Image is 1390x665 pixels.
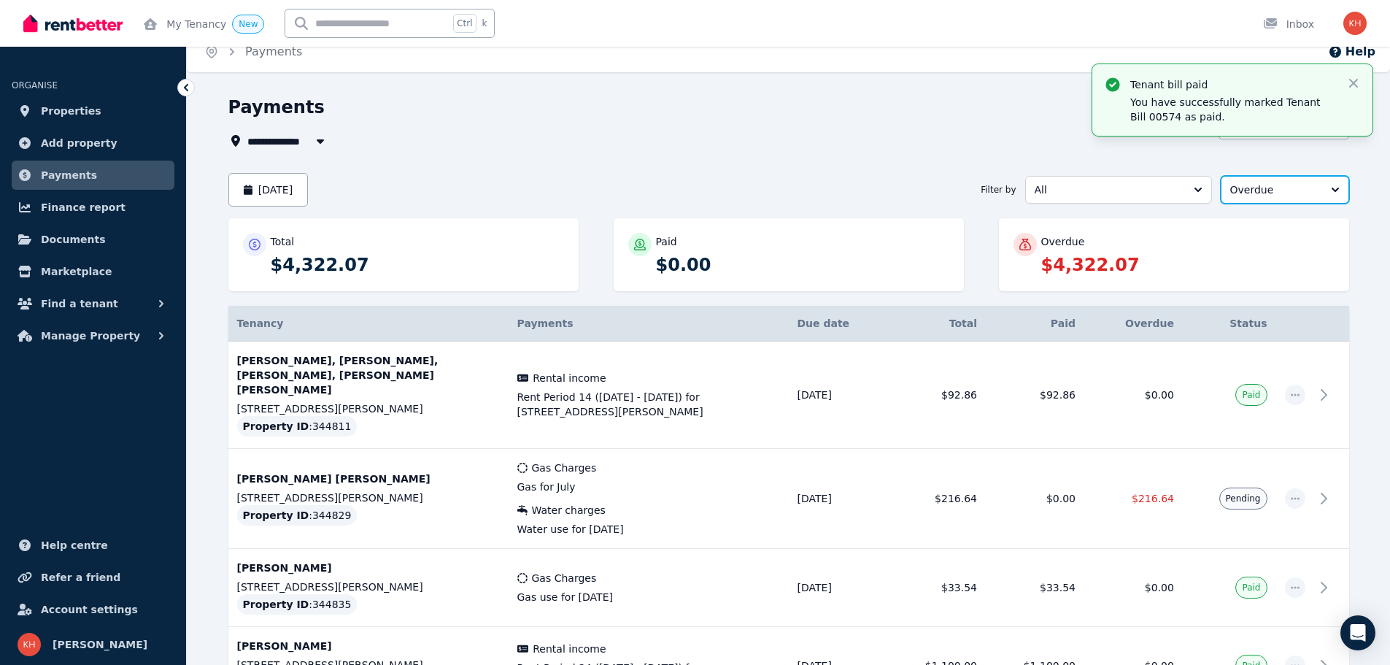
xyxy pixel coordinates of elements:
[228,96,325,119] h1: Payments
[237,505,358,526] div: : 344829
[1145,389,1174,401] span: $0.00
[1145,582,1174,593] span: $0.00
[532,461,597,475] span: Gas Charges
[981,184,1016,196] span: Filter by
[1025,176,1212,204] button: All
[12,80,58,91] span: ORGANISE
[243,508,309,523] span: Property ID
[1084,306,1183,342] th: Overdue
[18,633,41,656] img: Karen Hickey
[1041,234,1085,249] p: Overdue
[41,134,117,152] span: Add property
[517,522,780,537] span: Water use for [DATE]
[228,306,509,342] th: Tenancy
[41,295,118,312] span: Find a tenant
[656,234,677,249] p: Paid
[237,639,500,653] p: [PERSON_NAME]
[986,549,1084,627] td: $33.54
[239,19,258,29] span: New
[187,31,320,72] nav: Breadcrumb
[887,449,986,549] td: $216.64
[1328,43,1375,61] button: Help
[23,12,123,34] img: RentBetter
[41,102,101,120] span: Properties
[228,173,309,207] button: [DATE]
[656,253,949,277] p: $0.00
[237,580,500,594] p: [STREET_ADDRESS][PERSON_NAME]
[41,601,138,618] span: Account settings
[1343,12,1367,35] img: Karen Hickey
[789,306,888,342] th: Due date
[41,263,112,280] span: Marketplace
[1035,182,1182,197] span: All
[53,636,147,653] span: [PERSON_NAME]
[41,569,120,586] span: Refer a friend
[12,96,174,126] a: Properties
[12,225,174,254] a: Documents
[887,342,986,449] td: $92.86
[237,472,500,486] p: [PERSON_NAME] [PERSON_NAME]
[41,199,126,216] span: Finance report
[12,289,174,318] button: Find a tenant
[1226,493,1261,504] span: Pending
[482,18,487,29] span: k
[517,390,780,419] span: Rent Period 14 ([DATE] - [DATE]) for [STREET_ADDRESS][PERSON_NAME]
[243,419,309,434] span: Property ID
[12,563,174,592] a: Refer a friend
[41,166,97,184] span: Payments
[789,342,888,449] td: [DATE]
[1263,17,1314,31] div: Inbox
[533,642,606,656] span: Rental income
[41,231,106,248] span: Documents
[517,318,574,329] span: Payments
[1221,176,1349,204] button: Overdue
[453,14,476,33] span: Ctrl
[517,590,780,604] span: Gas use for [DATE]
[12,321,174,350] button: Manage Property
[271,253,564,277] p: $4,322.07
[12,193,174,222] a: Finance report
[1130,77,1335,92] p: Tenant bill paid
[237,561,500,575] p: [PERSON_NAME]
[789,549,888,627] td: [DATE]
[887,549,986,627] td: $33.54
[1230,182,1319,197] span: Overdue
[986,449,1084,549] td: $0.00
[1130,95,1335,124] p: You have successfully marked Tenant Bill 00574 as paid.
[1041,253,1335,277] p: $4,322.07
[12,128,174,158] a: Add property
[986,342,1084,449] td: $92.86
[271,234,295,249] p: Total
[237,353,500,397] p: [PERSON_NAME], [PERSON_NAME], [PERSON_NAME], [PERSON_NAME] [PERSON_NAME]
[12,161,174,190] a: Payments
[12,257,174,286] a: Marketplace
[237,416,358,437] div: : 344811
[41,537,108,554] span: Help centre
[532,503,606,518] span: Water charges
[243,597,309,612] span: Property ID
[1340,615,1375,650] div: Open Intercom Messenger
[1183,306,1276,342] th: Status
[1242,582,1260,593] span: Paid
[1242,389,1260,401] span: Paid
[237,491,500,505] p: [STREET_ADDRESS][PERSON_NAME]
[245,45,302,58] a: Payments
[986,306,1084,342] th: Paid
[532,571,597,585] span: Gas Charges
[41,327,140,345] span: Manage Property
[12,595,174,624] a: Account settings
[237,594,358,615] div: : 344835
[533,371,606,385] span: Rental income
[12,531,174,560] a: Help centre
[887,306,986,342] th: Total
[1132,493,1174,504] span: $216.64
[789,449,888,549] td: [DATE]
[237,401,500,416] p: [STREET_ADDRESS][PERSON_NAME]
[517,480,780,494] span: Gas for July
